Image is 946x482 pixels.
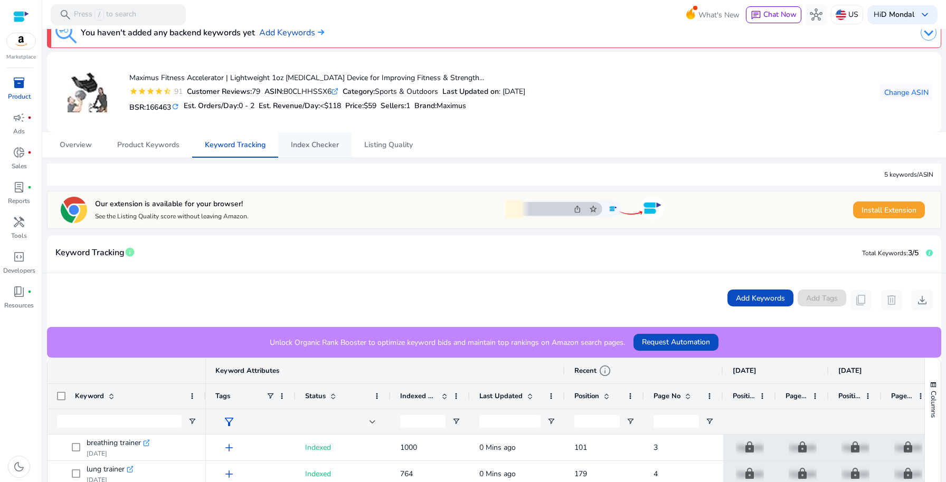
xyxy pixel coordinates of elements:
input: Last Updated Filter Input [479,415,541,428]
button: Open Filter Menu [705,417,714,426]
span: inventory_2 [13,76,25,89]
h5: BSR: [129,101,179,112]
mat-icon: star [129,87,138,95]
span: 0 Mins ago [479,442,516,452]
span: [DATE] [733,366,756,375]
span: Listing Quality [364,141,413,149]
p: Upgrade [841,437,869,458]
span: <$118 [320,101,341,111]
h5: Est. Orders/Day: [184,102,254,111]
span: $59 [364,101,376,111]
p: Ads [13,127,25,136]
span: Position [733,391,755,401]
p: Sales [12,161,27,171]
span: fiber_manual_record [27,290,32,294]
span: info [125,247,135,257]
button: Change ASIN [880,84,933,101]
p: Resources [4,301,34,310]
img: chrome-logo.svg [61,197,87,223]
div: 5 keywords/ASIN [884,170,933,179]
span: 3 [654,442,658,452]
p: [DATE] [87,449,149,458]
span: [DATE] [838,366,862,375]
h5: Price: [345,102,376,111]
span: Position [574,391,599,401]
span: Install Extension [862,205,916,216]
span: campaign [13,111,25,124]
span: / [94,9,104,21]
p: Developers [3,266,35,275]
span: Product Keywords [117,141,179,149]
div: Sports & Outdoors [343,86,438,97]
span: 0 Mins ago [479,469,516,479]
span: keyboard_arrow_down [919,8,931,21]
span: Page No [654,391,680,401]
span: Change ASIN [884,87,929,98]
button: chatChat Now [746,6,801,23]
button: Request Automation [633,334,718,351]
span: Keyword Tracking [55,244,125,262]
span: Keyword Attributes [215,366,279,375]
span: fiber_manual_record [27,150,32,155]
p: See the Listing Quality score without leaving Amazon. [95,212,249,220]
span: Tags [215,391,230,401]
span: Keyword Tracking [205,141,266,149]
a: Add Keywords [259,26,324,39]
span: Request Automation [642,336,710,348]
b: ASIN: [264,86,283,97]
img: us.svg [836,9,846,20]
span: Indexed [305,442,331,452]
span: Maximus [437,101,466,111]
p: Press to search [74,9,136,21]
input: Indexed Products Filter Input [400,415,446,428]
p: US [848,5,858,24]
span: Page No [786,391,808,401]
p: Marketplace [6,53,36,61]
div: B0CLHHSSX6 [264,86,338,97]
b: Customer Reviews: [187,86,252,97]
span: dark_mode [13,460,25,473]
span: Position [838,391,860,401]
span: 4 [654,469,658,479]
span: Indexed [305,469,331,479]
button: hub [806,4,827,25]
mat-icon: star [138,87,146,95]
span: Columns [929,391,938,418]
img: arrow-right.svg [315,29,324,35]
p: Product [8,92,31,101]
span: Index Checker [291,141,339,149]
span: donut_small [13,146,25,159]
span: add [223,468,235,480]
span: What's New [698,6,740,24]
span: Brand [414,101,435,111]
span: chat [751,10,761,21]
span: fiber_manual_record [27,115,32,120]
span: Chat Now [763,9,797,20]
h3: You haven't added any backend keywords yet [81,26,255,39]
p: Unlock Organic Rank Booster to optimize keyword bids and maintain top rankings on Amazon search p... [270,337,625,348]
span: 0 - 2 [239,101,254,111]
div: : [DATE] [442,86,525,97]
button: download [912,290,933,311]
button: Open Filter Menu [452,417,460,426]
span: book_4 [13,285,25,298]
span: hub [810,8,822,21]
span: 3/5 [908,248,919,258]
span: Keyword [75,391,104,401]
span: 1 [406,101,410,111]
img: 417YrVq-eDL._AC_US40_.jpg [68,73,107,112]
span: download [916,294,929,306]
span: info [599,364,611,377]
p: Tools [11,231,27,240]
span: 179 [574,469,587,479]
input: Page No Filter Input [654,415,699,428]
span: filter_alt [223,416,235,428]
input: Position Filter Input [574,415,620,428]
div: Recent [574,364,611,377]
span: breathing trainer [87,436,141,450]
button: Open Filter Menu [626,417,635,426]
span: code_blocks [13,250,25,263]
mat-icon: star_half [163,87,172,95]
div: 91 [172,86,183,97]
h5: Sellers: [381,102,410,111]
